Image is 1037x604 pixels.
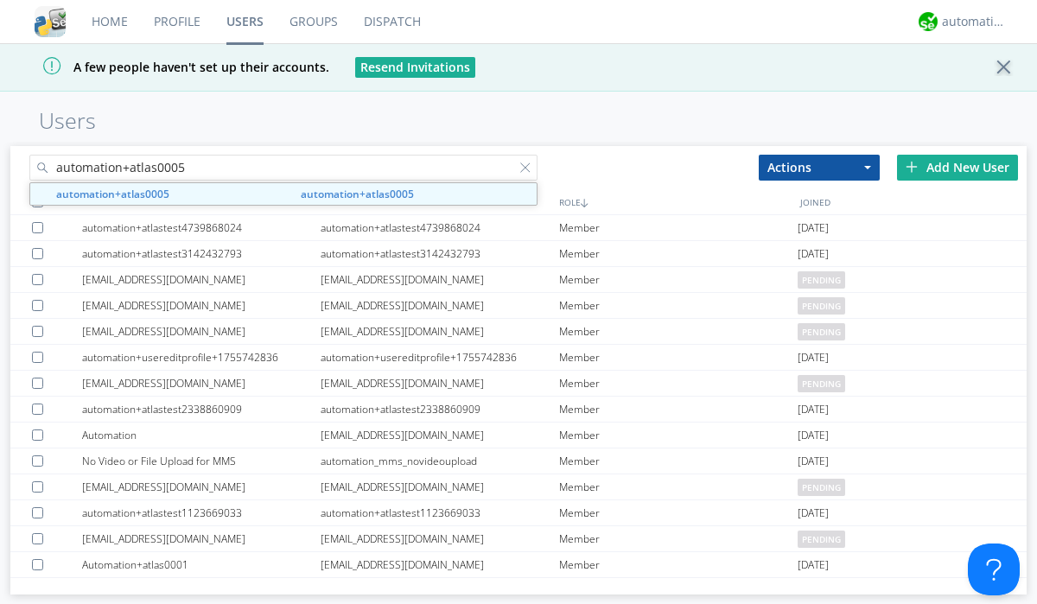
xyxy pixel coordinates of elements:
[13,59,329,75] span: A few people haven't set up their accounts.
[10,371,1027,397] a: [EMAIL_ADDRESS][DOMAIN_NAME][EMAIL_ADDRESS][DOMAIN_NAME]Memberpending
[82,215,321,240] div: automation+atlastest4739868024
[555,189,796,214] div: ROLE
[897,155,1018,181] div: Add New User
[559,319,798,344] div: Member
[559,241,798,266] div: Member
[321,319,559,344] div: [EMAIL_ADDRESS][DOMAIN_NAME]
[559,215,798,240] div: Member
[798,323,845,340] span: pending
[10,319,1027,345] a: [EMAIL_ADDRESS][DOMAIN_NAME][EMAIL_ADDRESS][DOMAIN_NAME]Memberpending
[559,578,798,603] div: Member
[82,241,321,266] div: automation+atlastest3142432793
[10,578,1027,604] a: [EMAIL_ADDRESS][DOMAIN_NAME][EMAIL_ADDRESS][DOMAIN_NAME]Member
[321,552,559,577] div: [EMAIL_ADDRESS][DOMAIN_NAME]
[798,552,829,578] span: [DATE]
[798,297,845,315] span: pending
[559,345,798,370] div: Member
[82,474,321,499] div: [EMAIL_ADDRESS][DOMAIN_NAME]
[321,526,559,551] div: [EMAIL_ADDRESS][DOMAIN_NAME]
[559,552,798,577] div: Member
[798,423,829,448] span: [DATE]
[355,57,475,78] button: Resend Invitations
[798,479,845,496] span: pending
[10,448,1027,474] a: No Video or File Upload for MMSautomation_mms_novideouploadMember[DATE]
[82,578,321,603] div: [EMAIL_ADDRESS][DOMAIN_NAME]
[559,526,798,551] div: Member
[798,500,829,526] span: [DATE]
[968,544,1020,595] iframe: Toggle Customer Support
[321,215,559,240] div: automation+atlastest4739868024
[798,271,845,289] span: pending
[82,267,321,292] div: [EMAIL_ADDRESS][DOMAIN_NAME]
[10,293,1027,319] a: [EMAIL_ADDRESS][DOMAIN_NAME][EMAIL_ADDRESS][DOMAIN_NAME]Memberpending
[906,161,918,173] img: plus.svg
[10,526,1027,552] a: [EMAIL_ADDRESS][DOMAIN_NAME][EMAIL_ADDRESS][DOMAIN_NAME]Memberpending
[798,531,845,548] span: pending
[56,187,169,201] strong: automation+atlas0005
[559,397,798,422] div: Member
[559,423,798,448] div: Member
[559,371,798,396] div: Member
[942,13,1007,30] div: automation+atlas
[35,6,66,37] img: cddb5a64eb264b2086981ab96f4c1ba7
[559,267,798,292] div: Member
[10,397,1027,423] a: automation+atlastest2338860909automation+atlastest2338860909Member[DATE]
[82,371,321,396] div: [EMAIL_ADDRESS][DOMAIN_NAME]
[82,552,321,577] div: Automation+atlas0001
[321,448,559,474] div: automation_mms_novideoupload
[559,293,798,318] div: Member
[10,500,1027,526] a: automation+atlastest1123669033automation+atlastest1123669033Member[DATE]
[559,500,798,525] div: Member
[321,578,559,603] div: [EMAIL_ADDRESS][DOMAIN_NAME]
[82,500,321,525] div: automation+atlastest1123669033
[796,189,1037,214] div: JOINED
[82,448,321,474] div: No Video or File Upload for MMS
[82,526,321,551] div: [EMAIL_ADDRESS][DOMAIN_NAME]
[798,448,829,474] span: [DATE]
[559,474,798,499] div: Member
[321,293,559,318] div: [EMAIL_ADDRESS][DOMAIN_NAME]
[559,448,798,474] div: Member
[321,397,559,422] div: automation+atlastest2338860909
[919,12,938,31] img: d2d01cd9b4174d08988066c6d424eccd
[29,155,538,181] input: Search users
[798,215,829,241] span: [DATE]
[10,267,1027,293] a: [EMAIL_ADDRESS][DOMAIN_NAME][EMAIL_ADDRESS][DOMAIN_NAME]Memberpending
[10,552,1027,578] a: Automation+atlas0001[EMAIL_ADDRESS][DOMAIN_NAME]Member[DATE]
[10,215,1027,241] a: automation+atlastest4739868024automation+atlastest4739868024Member[DATE]
[82,293,321,318] div: [EMAIL_ADDRESS][DOMAIN_NAME]
[759,155,880,181] button: Actions
[798,241,829,267] span: [DATE]
[10,474,1027,500] a: [EMAIL_ADDRESS][DOMAIN_NAME][EMAIL_ADDRESS][DOMAIN_NAME]Memberpending
[82,319,321,344] div: [EMAIL_ADDRESS][DOMAIN_NAME]
[82,423,321,448] div: Automation
[321,371,559,396] div: [EMAIL_ADDRESS][DOMAIN_NAME]
[321,474,559,499] div: [EMAIL_ADDRESS][DOMAIN_NAME]
[10,423,1027,448] a: Automation[EMAIL_ADDRESS][DOMAIN_NAME]Member[DATE]
[321,345,559,370] div: automation+usereditprofile+1755742836
[321,500,559,525] div: automation+atlastest1123669033
[798,375,845,392] span: pending
[10,345,1027,371] a: automation+usereditprofile+1755742836automation+usereditprofile+1755742836Member[DATE]
[10,241,1027,267] a: automation+atlastest3142432793automation+atlastest3142432793Member[DATE]
[798,345,829,371] span: [DATE]
[321,241,559,266] div: automation+atlastest3142432793
[798,397,829,423] span: [DATE]
[82,397,321,422] div: automation+atlastest2338860909
[82,345,321,370] div: automation+usereditprofile+1755742836
[321,267,559,292] div: [EMAIL_ADDRESS][DOMAIN_NAME]
[301,187,414,201] strong: automation+atlas0005
[321,423,559,448] div: [EMAIL_ADDRESS][DOMAIN_NAME]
